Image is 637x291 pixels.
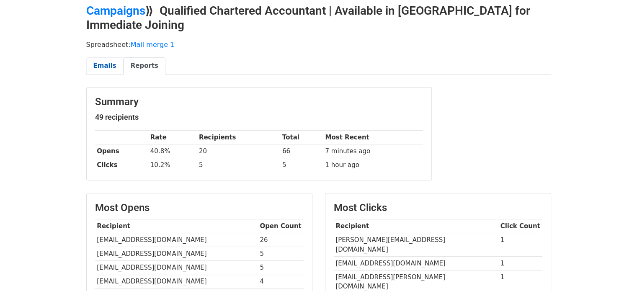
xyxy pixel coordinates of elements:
td: 1 [498,256,542,270]
td: 5 [258,261,304,275]
td: 20 [197,144,280,158]
td: 5 [197,158,280,172]
td: 1 [498,233,542,257]
td: 5 [280,158,323,172]
a: Mail merge 1 [131,41,175,49]
th: Most Recent [323,131,423,144]
a: Reports [124,57,165,75]
td: [PERSON_NAME][EMAIL_ADDRESS][DOMAIN_NAME] [334,233,498,257]
td: 66 [280,144,323,158]
a: Campaigns [86,4,145,18]
h3: Most Opens [95,202,304,214]
td: [EMAIL_ADDRESS][DOMAIN_NAME] [334,256,498,270]
th: Total [280,131,323,144]
td: [EMAIL_ADDRESS][DOMAIN_NAME] [95,233,258,247]
a: Emails [86,57,124,75]
h3: Most Clicks [334,202,542,214]
td: 7 minutes ago [323,144,423,158]
th: Open Count [258,219,304,233]
h5: 49 recipients [95,113,423,122]
th: Click Count [498,219,542,233]
td: [EMAIL_ADDRESS][DOMAIN_NAME] [95,247,258,261]
td: 10.2% [148,158,197,172]
th: Recipients [197,131,280,144]
td: 5 [258,247,304,261]
th: Recipient [95,219,258,233]
h2: ⟫ Qualified Chartered Accountant | Available in [GEOGRAPHIC_DATA] for Immediate Joining [86,4,551,32]
p: Spreadsheet: [86,40,551,49]
th: Rate [148,131,197,144]
td: 1 hour ago [323,158,423,172]
td: [EMAIL_ADDRESS][DOMAIN_NAME] [95,275,258,288]
th: Recipient [334,219,498,233]
h3: Summary [95,96,423,108]
td: [EMAIL_ADDRESS][DOMAIN_NAME] [95,261,258,275]
th: Clicks [95,158,148,172]
td: 40.8% [148,144,197,158]
td: 4 [258,275,304,288]
td: 26 [258,233,304,247]
th: Opens [95,144,148,158]
iframe: Chat Widget [595,251,637,291]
